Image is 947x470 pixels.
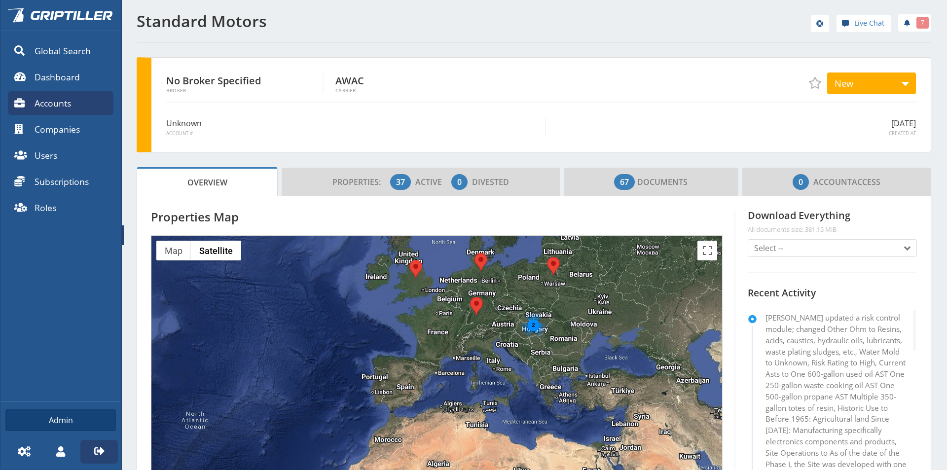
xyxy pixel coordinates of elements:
[827,72,916,94] button: New
[166,130,538,137] span: Account #
[335,72,493,93] div: AWAC
[697,241,717,260] button: Toggle fullscreen view
[809,77,821,89] span: Add to Favorites
[837,15,891,32] a: Live Chat
[166,88,323,93] span: Broker
[8,196,113,219] a: Roles
[748,225,917,233] span: All documents size: 381.15 MiB
[921,18,924,27] span: 7
[335,88,493,93] span: Carrier
[614,172,688,192] span: Documents
[35,201,56,214] span: Roles
[166,72,324,93] div: No Broker Specified
[546,117,916,137] div: [DATE]
[5,409,116,431] a: Admin
[472,177,509,187] span: Divested
[415,177,449,187] span: Active
[8,170,113,193] a: Subscriptions
[520,312,546,338] div: 2
[156,241,191,260] button: Show street map
[457,176,462,188] span: 0
[754,242,783,254] span: Select --
[396,176,405,188] span: 37
[799,176,803,188] span: 0
[35,149,57,162] span: Users
[553,130,916,137] span: Created At
[35,44,91,57] span: Global Search
[835,77,853,89] span: New
[191,241,241,260] button: Show satellite imagery
[748,210,917,233] h4: Download Everything
[137,12,528,30] h1: Standard Motors
[898,14,931,32] a: 7
[187,173,227,192] span: Overview
[748,288,917,298] h5: Recent Activity
[151,210,723,223] h4: Properties Map
[8,117,113,141] a: Companies
[35,97,71,109] span: Accounts
[811,15,829,35] div: help
[35,123,80,136] span: Companies
[8,39,113,63] a: Global Search
[837,15,891,35] div: help
[813,177,852,187] span: Account
[332,177,388,187] span: Properties:
[748,239,917,257] button: Select --
[793,172,880,192] span: Access
[35,71,80,83] span: Dashboard
[8,91,113,115] a: Accounts
[166,117,546,137] div: Unknown
[620,176,629,188] span: 67
[8,144,113,167] a: Users
[891,12,931,32] div: notifications
[854,18,884,29] span: Live Chat
[8,65,113,89] a: Dashboard
[35,175,89,188] span: Subscriptions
